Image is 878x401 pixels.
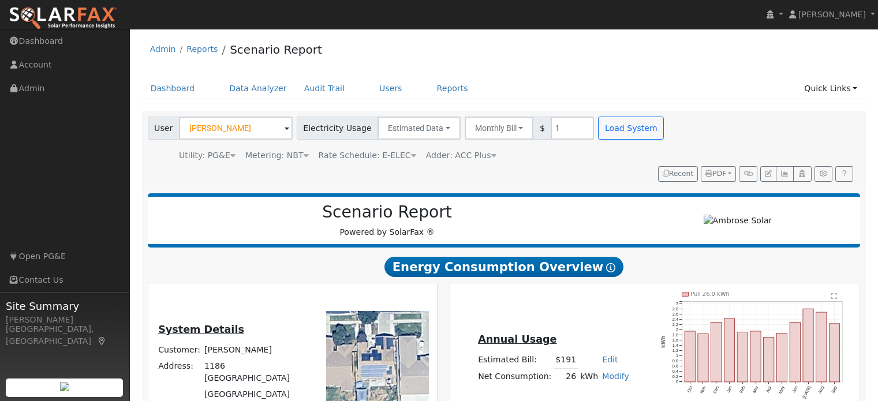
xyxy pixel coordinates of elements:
[815,166,832,182] button: Settings
[790,322,801,382] rect: onclick=""
[792,385,799,394] text: Jun
[802,385,813,400] text: [DATE]
[148,117,180,140] span: User
[378,117,461,140] button: Estimated Data
[751,331,761,382] rect: onclick=""
[9,6,117,31] img: SolarFax
[699,385,707,394] text: Nov
[672,363,678,369] text: 0.6
[672,369,678,374] text: 0.4
[150,44,176,54] a: Admin
[831,385,839,395] text: Sep
[60,382,69,391] img: retrieve
[817,312,827,382] rect: onclick=""
[672,358,678,363] text: 0.8
[426,149,496,162] div: Adder: ACC Plus
[221,78,296,99] a: Data Analyzer
[704,215,772,227] img: Ambrose Solar
[478,333,556,345] u: Annual Usage
[676,353,678,358] text: 1
[186,44,218,54] a: Reports
[672,332,678,338] text: 1.8
[230,43,322,57] a: Scenario Report
[319,151,416,160] span: Alias: None
[602,372,629,381] a: Modify
[159,203,615,222] h2: Scenario Report
[476,352,554,369] td: Estimated Bill:
[778,385,786,395] text: May
[672,343,678,348] text: 1.4
[602,355,618,364] a: Edit
[606,263,615,272] i: Show Help
[297,117,378,140] span: Electricity Usage
[672,312,678,317] text: 2.6
[158,324,244,335] u: System Details
[672,322,678,327] text: 2.2
[686,385,694,393] text: Oct
[154,203,621,238] div: Powered by SolarFax ®
[830,324,840,382] rect: onclick=""
[661,335,667,348] text: kWh
[156,358,203,387] td: Address:
[765,385,773,393] text: Apr
[203,358,311,387] td: 1186 [GEOGRAPHIC_DATA]
[672,374,678,379] text: 0.2
[804,309,814,382] rect: onclick=""
[676,301,678,306] text: 3
[203,342,311,358] td: [PERSON_NAME]
[712,385,720,394] text: Dec
[296,78,353,99] a: Audit Trail
[726,385,733,394] text: Jan
[672,348,678,353] text: 1.2
[672,338,678,343] text: 1.6
[554,352,578,369] td: $191
[245,149,309,162] div: Metering: NBT
[533,117,551,140] span: $
[428,78,477,99] a: Reports
[776,166,794,182] button: Multi-Series Graph
[465,117,534,140] button: Monthly Bill
[97,336,107,346] a: Map
[818,385,826,395] text: Aug
[793,166,811,182] button: Login As
[658,166,698,182] button: Recent
[764,337,775,382] rect: onclick=""
[672,306,678,312] text: 2.8
[711,322,722,382] rect: onclick=""
[6,323,124,347] div: [GEOGRAPHIC_DATA], [GEOGRAPHIC_DATA]
[179,149,236,162] div: Utility: PG&E
[672,317,678,322] text: 2.4
[739,385,746,394] text: Feb
[476,368,554,385] td: Net Consumption:
[739,166,757,182] button: Generate Report Link
[795,78,866,99] a: Quick Links
[724,318,735,382] rect: onclick=""
[835,166,853,182] a: Help Link
[738,332,748,382] rect: onclick=""
[156,342,203,358] td: Customer:
[705,170,726,178] span: PDF
[832,293,838,299] text: 
[578,368,600,385] td: kWh
[798,10,866,19] span: [PERSON_NAME]
[142,78,204,99] a: Dashboard
[179,117,293,140] input: Select a User
[685,331,695,382] rect: onclick=""
[777,333,787,382] rect: onclick=""
[6,314,124,326] div: [PERSON_NAME]
[752,385,760,394] text: Mar
[676,327,678,332] text: 2
[6,298,124,314] span: Site Summary
[676,379,678,384] text: 0
[691,291,730,297] text: Pull 26.0 kWh
[371,78,411,99] a: Users
[701,166,736,182] button: PDF
[760,166,776,182] button: Edit User
[698,333,708,382] rect: onclick=""
[598,117,664,140] button: Load System
[554,368,578,385] td: 26
[384,257,623,278] span: Energy Consumption Overview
